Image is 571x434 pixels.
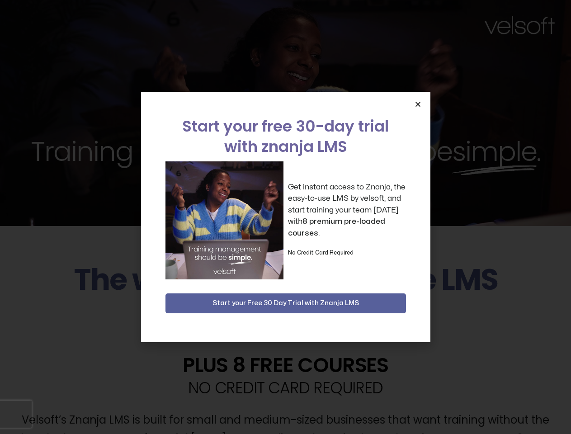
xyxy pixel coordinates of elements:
[288,181,406,239] p: Get instant access to Znanja, the easy-to-use LMS by velsoft, and start training your team [DATE]...
[288,217,385,237] strong: 8 premium pre-loaded courses
[165,116,406,157] h2: Start your free 30-day trial with znanja LMS
[212,298,359,309] span: Start your Free 30 Day Trial with Znanja LMS
[415,101,421,108] a: Close
[165,293,406,313] button: Start your Free 30 Day Trial with Znanja LMS
[165,161,283,279] img: a woman sitting at her laptop dancing
[288,250,354,255] strong: No Credit Card Required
